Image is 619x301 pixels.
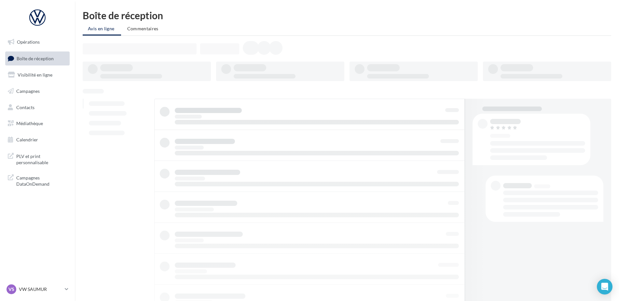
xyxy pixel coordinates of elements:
a: PLV et print personnalisable [4,149,71,168]
span: Commentaires [127,26,158,31]
div: Boîte de réception [83,10,611,20]
span: PLV et print personnalisable [16,152,67,166]
a: Médiathèque [4,117,71,130]
a: Boîte de réception [4,51,71,65]
a: Calendrier [4,133,71,147]
a: Opérations [4,35,71,49]
a: Visibilité en ligne [4,68,71,82]
span: Calendrier [16,137,38,142]
span: VS [8,286,14,293]
span: Visibilité en ligne [18,72,52,78]
span: Campagnes [16,88,40,94]
span: Boîte de réception [17,55,54,61]
p: VW SAUMUR [19,286,62,293]
a: VS VW SAUMUR [5,283,70,295]
a: Campagnes DataOnDemand [4,171,71,190]
span: Contacts [16,104,34,110]
a: Contacts [4,101,71,114]
span: Campagnes DataOnDemand [16,173,67,187]
span: Médiathèque [16,121,43,126]
div: Open Intercom Messenger [597,279,612,294]
a: Campagnes [4,84,71,98]
span: Opérations [17,39,40,45]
